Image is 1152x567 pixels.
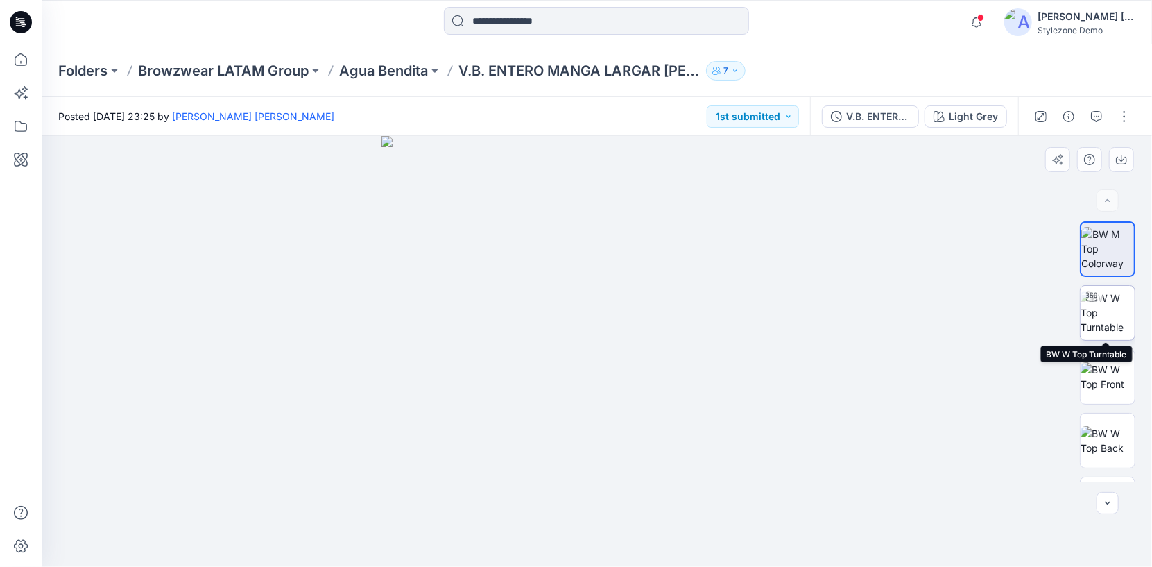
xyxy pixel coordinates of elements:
[1081,227,1134,271] img: BW M Top Colorway
[381,136,812,567] img: eyJhbGciOiJIUzI1NiIsImtpZCI6IjAiLCJzbHQiOiJzZXMiLCJ0eXAiOiJKV1QifQ.eyJkYXRhIjp7InR5cGUiOiJzdG9yYW...
[706,61,746,81] button: 7
[1004,8,1032,36] img: avatar
[1058,105,1080,128] button: Details
[925,105,1007,128] button: Light Grey
[822,105,919,128] button: V.B. ENTERO MANGA LARGAR [PERSON_NAME] ALTO
[723,63,728,78] p: 7
[458,61,700,81] p: V.B. ENTERO MANGA LARGAR [PERSON_NAME] ALTO
[1081,362,1135,391] img: BW W Top Front
[58,61,108,81] a: Folders
[1081,291,1135,335] img: BW W Top Turntable
[1038,25,1135,35] div: Stylezone Demo
[138,61,309,81] a: Browzwear LATAM Group
[1081,426,1135,455] img: BW W Top Back
[1038,8,1135,25] div: [PERSON_NAME] [PERSON_NAME]
[949,109,998,124] div: Light Grey
[846,109,910,124] div: V.B. ENTERO MANGA LARGAR [PERSON_NAME] ALTO
[58,109,334,124] span: Posted [DATE] 23:25 by
[339,61,428,81] a: Agua Bendita
[172,110,334,122] a: [PERSON_NAME] [PERSON_NAME]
